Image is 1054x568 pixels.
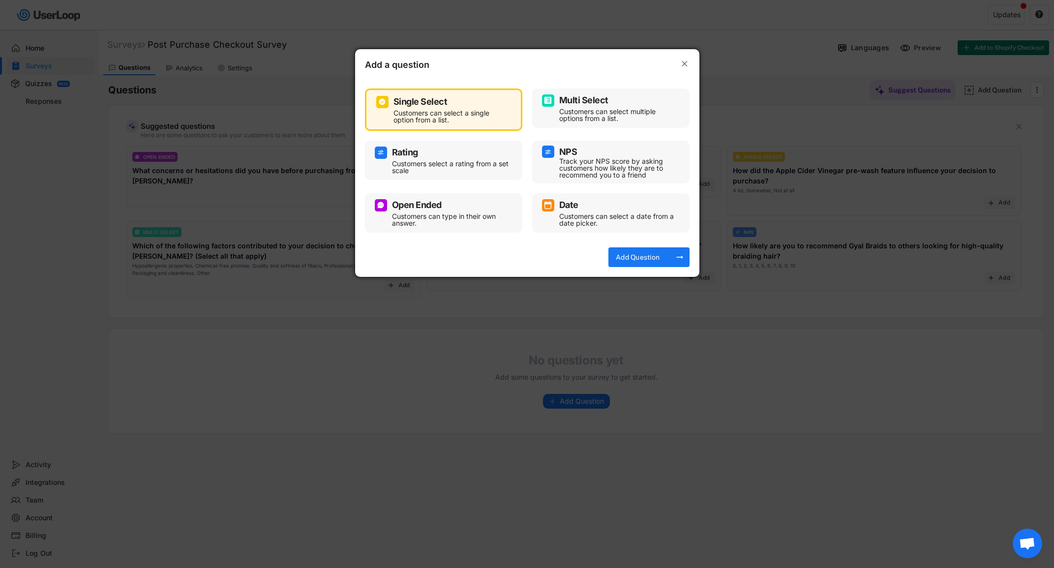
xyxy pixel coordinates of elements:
[544,148,552,156] img: AdjustIcon.svg
[682,59,688,69] text: 
[559,148,577,156] div: NPS
[1013,529,1042,558] div: Open chat
[544,96,552,104] img: ListMajor.svg
[559,96,608,105] div: Multi Select
[365,59,463,74] div: Add a question
[559,213,677,227] div: Customers can select a date from a date picker.
[544,201,552,209] img: CalendarMajor.svg
[377,201,385,209] img: ConversationMinor.svg
[392,213,510,227] div: Customers can type in their own answer.
[377,149,385,156] img: AdjustIcon.svg
[392,148,418,157] div: Rating
[559,201,578,209] div: Date
[393,97,448,106] div: Single Select
[393,110,509,123] div: Customers can select a single option from a list.
[559,158,677,179] div: Track your NPS score by asking customers how likely they are to recommend you to a friend
[378,98,386,106] img: CircleTickMinorWhite.svg
[680,59,690,69] button: 
[613,253,663,262] div: Add Question
[675,252,685,262] button: arrow_right_alt
[392,201,442,209] div: Open Ended
[392,160,510,174] div: Customers select a rating from a set scale
[559,108,677,122] div: Customers can select multiple options from a list.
